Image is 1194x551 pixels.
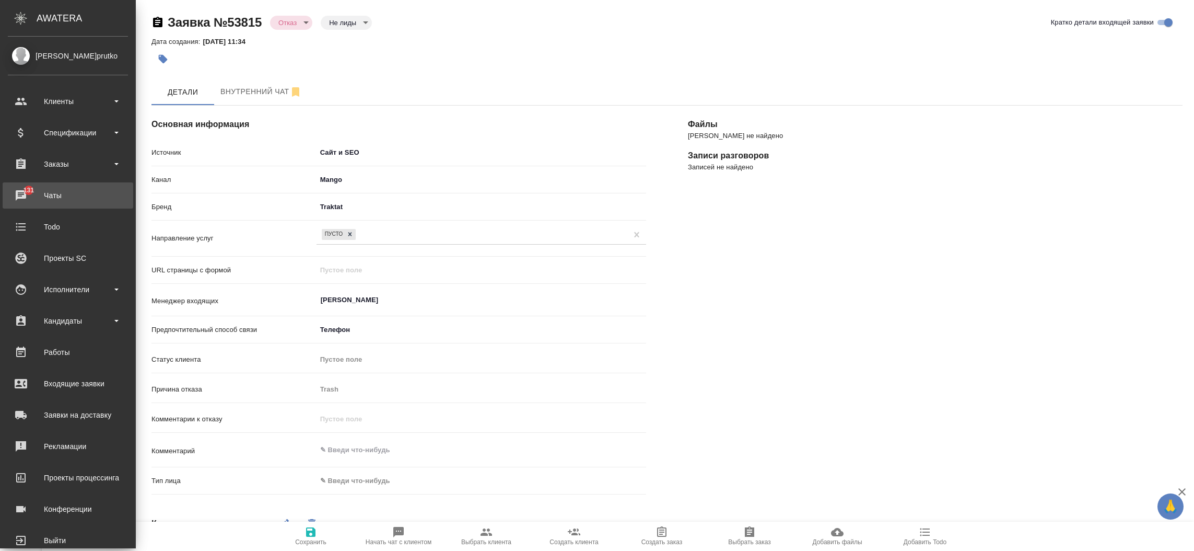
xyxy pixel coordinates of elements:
[151,265,317,275] p: URL страницы с формой
[8,533,128,548] div: Выйти
[317,171,646,189] div: Mango
[8,94,128,109] div: Клиенты
[37,8,136,29] div: AWATERA
[168,15,262,29] a: Заявка №53815
[618,522,706,551] button: Создать заказ
[317,351,646,369] div: Пустое поле
[442,522,530,551] button: Выбрать клиента
[8,407,128,423] div: Заявки на доставку
[151,175,317,185] p: Канал
[151,518,266,530] h4: Контактные данные заявки
[317,321,646,339] div: Телефон
[151,48,174,71] button: Добавить тэг
[3,433,133,460] a: Рекламации
[289,86,302,98] svg: Отписаться
[3,339,133,365] a: Работы
[17,185,41,196] span: 131
[530,522,618,551] button: Создать клиента
[151,446,317,456] p: Комментарий
[203,38,253,45] p: [DATE] 11:34
[641,538,683,546] span: Создать заказ
[320,476,524,486] div: ✎ Введи что-нибудь
[151,384,317,395] p: Причина отказа
[8,125,128,141] div: Спецификации
[151,233,317,244] p: Направление услуг
[1051,17,1154,28] span: Кратко детали входящей заявки
[151,354,317,365] p: Статус клиента
[8,501,128,517] div: Конференции
[688,150,1183,162] h4: Записи разговоров
[3,496,133,522] a: Конференции
[158,86,208,99] span: Детали
[322,229,345,240] div: ПУСТО
[151,16,164,29] button: Скопировать ссылку
[688,162,1183,173] p: Записей не найдено
[151,325,317,335] p: Предпочтительный способ связи
[151,118,646,131] h4: Основная информация
[688,118,1183,131] h4: Файлы
[3,182,133,209] a: 131Чаты
[8,345,128,360] div: Работы
[151,38,203,45] p: Дата создания:
[3,214,133,240] a: Todo
[317,144,646,162] div: Сайт и SEO
[688,131,1183,141] p: [PERSON_NAME] не найдено
[8,250,128,266] div: Проекты SC
[317,262,646,278] input: Пустое поле
[151,476,317,486] p: Тип лица
[8,282,128,297] div: Исполнители
[793,522,881,551] button: Добавить файлы
[904,538,946,546] span: Добавить Todo
[355,522,442,551] button: Начать чат с клиентом
[461,538,511,546] span: Выбрать клиента
[8,376,128,392] div: Входящие заявки
[8,219,128,235] div: Todo
[706,522,793,551] button: Выбрать заказ
[640,299,642,301] button: Open
[317,411,646,427] input: Пустое поле
[151,296,317,306] p: Менеджер входящих
[275,18,300,27] button: Отказ
[366,538,431,546] span: Начать чат с клиентом
[151,147,317,158] p: Источник
[549,538,598,546] span: Создать клиента
[8,439,128,454] div: Рекламации
[3,402,133,428] a: Заявки на доставку
[151,202,317,212] p: Бренд
[8,470,128,486] div: Проекты процессинга
[728,538,770,546] span: Выбрать заказ
[321,16,372,30] div: Отказ
[151,414,317,424] p: Комментарии к отказу
[8,188,128,203] div: Чаты
[812,538,862,546] span: Добавить файлы
[326,18,359,27] button: Не лиды
[1162,496,1179,518] span: 🙏
[270,16,312,30] div: Отказ
[320,354,634,365] div: Пустое поле
[3,245,133,271] a: Проекты SC
[3,371,133,397] a: Входящие заявки
[1157,493,1184,520] button: 🙏
[881,522,969,551] button: Добавить Todo
[317,382,646,397] input: Пустое поле
[272,511,297,536] button: Редактировать
[3,465,133,491] a: Проекты процессинга
[267,522,355,551] button: Сохранить
[299,511,324,536] button: Удалить
[317,472,536,490] div: ✎ Введи что-нибудь
[8,313,128,329] div: Кандидаты
[8,156,128,172] div: Заказы
[8,50,128,62] div: [PERSON_NAME]prutko
[220,85,302,98] span: Внутренний чат
[317,198,646,216] div: Traktat
[295,538,326,546] span: Сохранить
